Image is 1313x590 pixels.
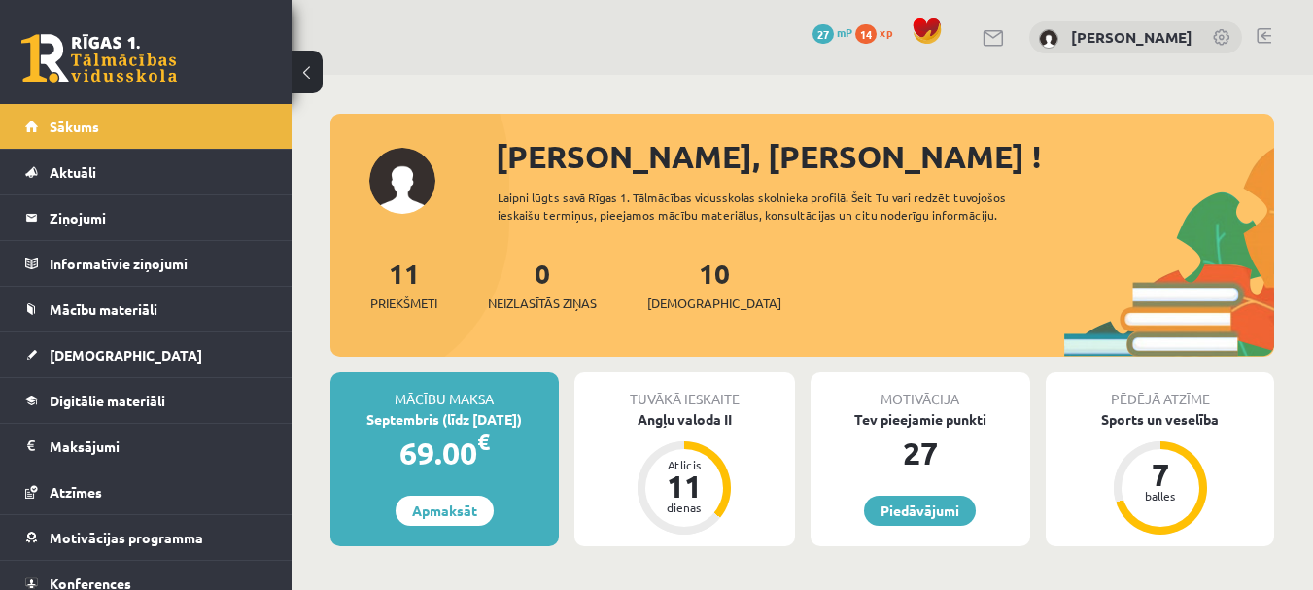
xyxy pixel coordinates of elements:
[880,24,892,40] span: xp
[370,294,437,313] span: Priekšmeti
[370,256,437,313] a: 11Priekšmeti
[25,150,267,194] a: Aktuāli
[477,428,490,456] span: €
[50,424,267,469] legend: Maksājumi
[50,529,203,546] span: Motivācijas programma
[330,430,559,476] div: 69.00
[25,515,267,560] a: Motivācijas programma
[574,372,795,409] div: Tuvākā ieskaite
[25,241,267,286] a: Informatīvie ziņojumi
[574,409,795,538] a: Angļu valoda II Atlicis 11 dienas
[1046,372,1274,409] div: Pēdējā atzīme
[812,24,852,40] a: 27 mP
[574,409,795,430] div: Angļu valoda II
[837,24,852,40] span: mP
[864,496,976,526] a: Piedāvājumi
[811,409,1031,430] div: Tev pieejamie punkti
[25,332,267,377] a: [DEMOGRAPHIC_DATA]
[855,24,902,40] a: 14 xp
[50,300,157,318] span: Mācību materiāli
[50,346,202,364] span: [DEMOGRAPHIC_DATA]
[50,241,267,286] legend: Informatīvie ziņojumi
[812,24,834,44] span: 27
[855,24,877,44] span: 14
[811,372,1031,409] div: Motivācija
[1046,409,1274,430] div: Sports un veselība
[488,256,597,313] a: 0Neizlasītās ziņas
[488,294,597,313] span: Neizlasītās ziņas
[50,392,165,409] span: Digitālie materiāli
[647,256,781,313] a: 10[DEMOGRAPHIC_DATA]
[496,133,1274,180] div: [PERSON_NAME], [PERSON_NAME] !
[50,483,102,501] span: Atzīmes
[396,496,494,526] a: Apmaksāt
[25,469,267,514] a: Atzīmes
[1131,459,1190,490] div: 7
[1071,27,1192,47] a: [PERSON_NAME]
[25,378,267,423] a: Digitālie materiāli
[647,294,781,313] span: [DEMOGRAPHIC_DATA]
[50,195,267,240] legend: Ziņojumi
[1039,29,1058,49] img: Tatjana Kurenkova
[21,34,177,83] a: Rīgas 1. Tālmācības vidusskola
[1131,490,1190,502] div: balles
[50,163,96,181] span: Aktuāli
[1046,409,1274,538] a: Sports un veselība 7 balles
[25,104,267,149] a: Sākums
[330,372,559,409] div: Mācību maksa
[50,118,99,135] span: Sākums
[330,409,559,430] div: Septembris (līdz [DATE])
[25,195,267,240] a: Ziņojumi
[25,424,267,469] a: Maksājumi
[655,470,713,502] div: 11
[655,459,713,470] div: Atlicis
[655,502,713,513] div: dienas
[25,287,267,331] a: Mācību materiāli
[498,189,1064,224] div: Laipni lūgts savā Rīgas 1. Tālmācības vidusskolas skolnieka profilā. Šeit Tu vari redzēt tuvojošo...
[811,430,1031,476] div: 27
